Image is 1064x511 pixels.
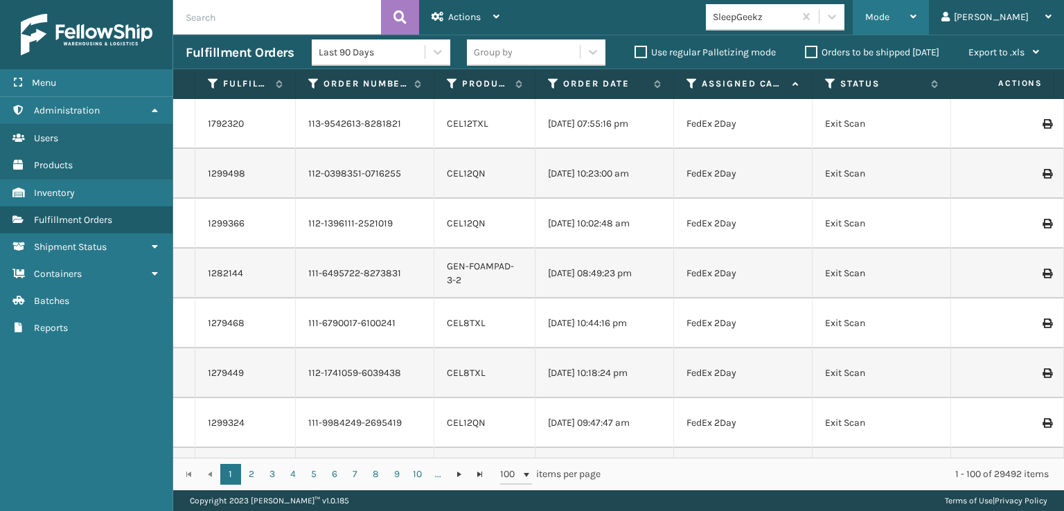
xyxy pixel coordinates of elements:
[813,348,951,398] td: Exit Scan
[447,417,486,429] a: CEL12QN
[34,241,107,253] span: Shipment Status
[535,448,674,498] td: [DATE] 08:49:52 am
[34,214,112,226] span: Fulfillment Orders
[674,298,813,348] td: FedEx 2Day
[447,317,486,329] a: CEL8TXL
[303,464,324,485] a: 5
[208,217,245,231] a: 1299366
[620,467,1049,481] div: 1 - 100 of 29492 items
[296,199,434,249] td: 112-1396111-2521019
[563,78,647,90] label: Order Date
[840,78,924,90] label: Status
[1043,368,1051,378] i: Print Label
[813,249,951,298] td: Exit Scan
[995,496,1047,505] a: Privacy Policy
[713,10,795,24] div: SleepGeekz
[635,46,776,58] label: Use regular Palletizing mode
[32,77,56,89] span: Menu
[447,367,486,379] a: CEL8TXL
[34,295,69,307] span: Batches
[447,168,486,179] a: CEL12QN
[186,44,294,61] h3: Fulfillment Orders
[1043,119,1051,129] i: Print Label
[345,464,366,485] a: 7
[296,398,434,448] td: 111-9984249-2695419
[448,11,481,23] span: Actions
[1043,269,1051,278] i: Print Label
[296,348,434,398] td: 112-1741059-6039438
[674,149,813,199] td: FedEx 2Day
[296,249,434,298] td: 111-6495722-8273831
[34,159,73,171] span: Products
[34,322,68,334] span: Reports
[813,99,951,149] td: Exit Scan
[813,448,951,498] td: Canceled
[535,199,674,249] td: [DATE] 10:02:48 am
[535,249,674,298] td: [DATE] 08:49:23 pm
[1043,418,1051,428] i: Print Label
[387,464,407,485] a: 9
[449,464,470,485] a: Go to the next page
[447,260,514,286] a: GEN-FOAMPAD-3-2
[208,366,244,380] a: 1279449
[220,464,241,485] a: 1
[190,490,349,511] p: Copyright 2023 [PERSON_NAME]™ v 1.0.185
[945,496,993,505] a: Terms of Use
[447,217,486,229] a: CEL12QN
[208,117,244,131] a: 1792320
[674,348,813,398] td: FedEx 2Day
[324,464,345,485] a: 6
[283,464,303,485] a: 4
[319,45,426,60] div: Last 90 Days
[968,46,1025,58] span: Export to .xls
[813,398,951,448] td: Exit Scan
[1043,169,1051,179] i: Print Label
[475,469,486,480] span: Go to the last page
[262,464,283,485] a: 3
[813,199,951,249] td: Exit Scan
[323,78,407,90] label: Order Number
[407,464,428,485] a: 10
[674,199,813,249] td: FedEx 2Day
[805,46,939,58] label: Orders to be shipped [DATE]
[535,99,674,149] td: [DATE] 07:55:16 pm
[208,316,245,330] a: 1279468
[462,78,508,90] label: Product SKU
[296,448,434,498] td: 114-6838235-2340220
[955,72,1051,95] span: Actions
[674,398,813,448] td: FedEx 2Day
[500,467,521,481] span: 100
[208,167,245,181] a: 1299498
[535,348,674,398] td: [DATE] 10:18:24 pm
[813,298,951,348] td: Exit Scan
[208,267,243,280] a: 1282144
[296,298,434,348] td: 111-6790017-6100241
[945,490,1047,511] div: |
[535,149,674,199] td: [DATE] 10:23:00 am
[208,416,245,430] a: 1299324
[674,249,813,298] td: FedEx 2Day
[674,99,813,149] td: FedEx 2Day
[535,398,674,448] td: [DATE] 09:47:47 am
[500,464,601,485] span: items per page
[535,298,674,348] td: [DATE] 10:44:16 pm
[470,464,490,485] a: Go to the last page
[454,469,465,480] span: Go to the next page
[366,464,387,485] a: 8
[241,464,262,485] a: 2
[447,118,488,129] a: CEL12TXL
[223,78,269,90] label: Fulfillment Order Id
[34,105,100,116] span: Administration
[813,149,951,199] td: Exit Scan
[34,132,58,144] span: Users
[34,187,75,199] span: Inventory
[428,464,449,485] a: ...
[702,78,786,90] label: Assigned Carrier Service
[865,11,889,23] span: Mode
[674,448,813,498] td: FedEx 2Day
[34,268,82,280] span: Containers
[1043,219,1051,228] i: Print Label
[296,149,434,199] td: 112-0398351-0716255
[1043,319,1051,328] i: Print Label
[21,14,152,55] img: logo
